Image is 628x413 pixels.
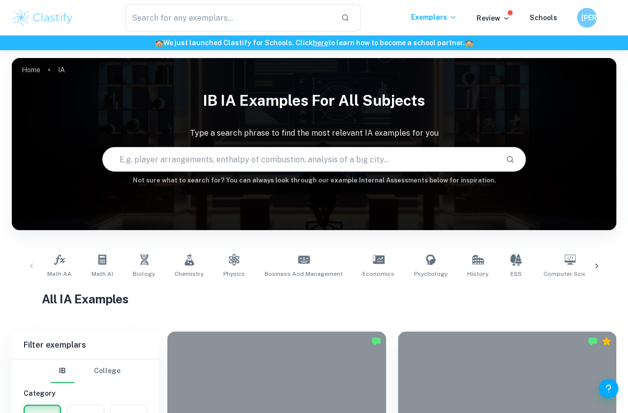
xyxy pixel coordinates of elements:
[371,336,381,346] img: Marked
[588,336,598,346] img: Marked
[543,269,597,278] span: Computer Science
[125,4,333,31] input: Search for any exemplars...
[414,269,448,278] span: Psychology
[2,37,626,48] h6: We just launched Clastify for Schools. Click to learn how to become a school partner.
[51,359,120,383] div: Filter type choice
[91,269,113,278] span: Math AI
[601,336,611,346] div: Premium
[510,269,522,278] span: ESS
[12,127,616,139] p: Type a search phrase to find the most relevant IA examples for you
[12,176,616,185] h6: Not sure what to search for? You can always look through our example Internal Assessments below f...
[42,290,586,308] h1: All IA Examples
[12,331,159,359] h6: Filter exemplars
[265,269,343,278] span: Business and Management
[24,388,148,399] h6: Category
[223,269,245,278] span: Physics
[467,269,488,278] span: History
[12,8,74,28] img: Clastify logo
[362,269,394,278] span: Economics
[530,14,557,22] a: Schools
[133,269,155,278] span: Biology
[47,269,72,278] span: Math AA
[477,13,510,24] p: Review
[12,86,616,116] h1: IB IA examples for all subjects
[103,146,497,173] input: E.g. player arrangements, enthalpy of combustion, analysis of a big city...
[22,63,40,77] a: Home
[598,379,618,398] button: Help and Feedback
[577,8,597,28] button: [PERSON_NAME]
[94,359,120,383] button: College
[155,39,163,47] span: 🏫
[581,12,593,23] h6: [PERSON_NAME]
[51,359,74,383] button: IB
[465,39,473,47] span: 🏫
[411,12,457,23] p: Exemplars
[502,151,518,168] button: Search
[175,269,204,278] span: Chemistry
[58,64,65,75] p: IA
[313,39,328,47] a: here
